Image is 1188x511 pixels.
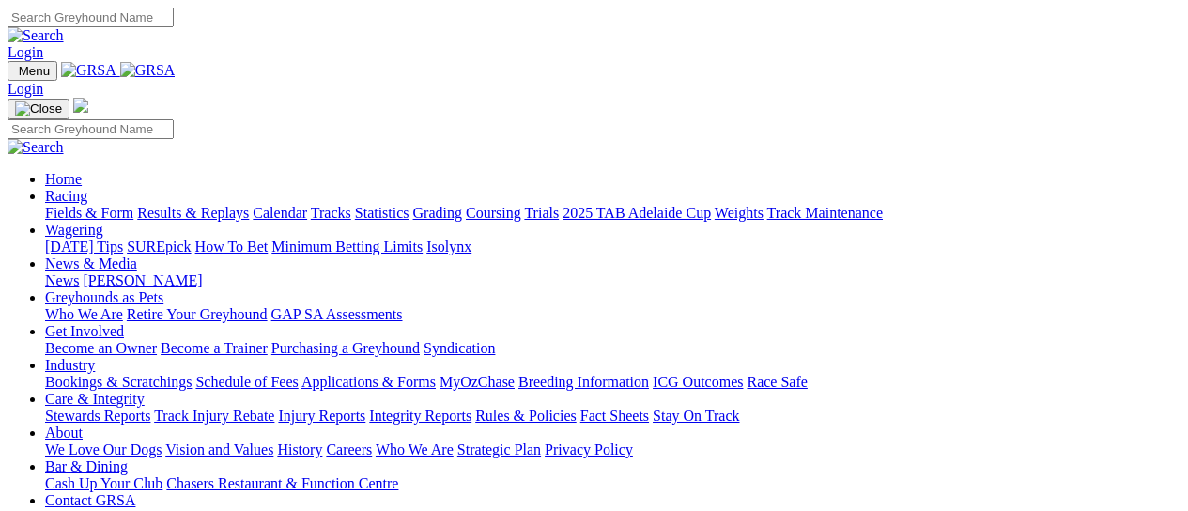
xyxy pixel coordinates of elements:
[8,27,64,44] img: Search
[45,391,145,407] a: Care & Integrity
[45,272,79,288] a: News
[120,62,176,79] img: GRSA
[376,441,454,457] a: Who We Are
[767,205,883,221] a: Track Maintenance
[161,340,268,356] a: Become a Trainer
[45,475,162,491] a: Cash Up Your Club
[45,239,1180,255] div: Wagering
[45,408,150,424] a: Stewards Reports
[45,323,124,339] a: Get Involved
[127,239,191,255] a: SUREpick
[61,62,116,79] img: GRSA
[45,255,137,271] a: News & Media
[166,475,398,491] a: Chasers Restaurant & Function Centre
[195,374,298,390] a: Schedule of Fees
[45,425,83,441] a: About
[154,408,274,424] a: Track Injury Rebate
[8,119,174,139] input: Search
[524,205,559,221] a: Trials
[45,492,135,508] a: Contact GRSA
[580,408,649,424] a: Fact Sheets
[8,139,64,156] img: Search
[8,8,174,27] input: Search
[45,475,1180,492] div: Bar & Dining
[426,239,471,255] a: Isolynx
[8,99,69,119] button: Toggle navigation
[19,64,50,78] span: Menu
[45,205,1180,222] div: Racing
[278,408,365,424] a: Injury Reports
[45,408,1180,425] div: Care & Integrity
[73,98,88,113] img: logo-grsa-white.png
[137,205,249,221] a: Results & Replays
[253,205,307,221] a: Calendar
[45,340,157,356] a: Become an Owner
[45,441,162,457] a: We Love Our Dogs
[653,374,743,390] a: ICG Outcomes
[301,374,436,390] a: Applications & Forms
[369,408,471,424] a: Integrity Reports
[8,44,43,60] a: Login
[127,306,268,322] a: Retire Your Greyhound
[271,340,420,356] a: Purchasing a Greyhound
[45,239,123,255] a: [DATE] Tips
[355,205,409,221] a: Statistics
[311,205,351,221] a: Tracks
[195,239,269,255] a: How To Bet
[424,340,495,356] a: Syndication
[45,458,128,474] a: Bar & Dining
[15,101,62,116] img: Close
[518,374,649,390] a: Breeding Information
[165,441,273,457] a: Vision and Values
[83,272,202,288] a: [PERSON_NAME]
[326,441,372,457] a: Careers
[45,374,1180,391] div: Industry
[45,205,133,221] a: Fields & Form
[45,272,1180,289] div: News & Media
[715,205,764,221] a: Weights
[457,441,541,457] a: Strategic Plan
[45,188,87,204] a: Racing
[653,408,739,424] a: Stay On Track
[45,340,1180,357] div: Get Involved
[45,357,95,373] a: Industry
[45,374,192,390] a: Bookings & Scratchings
[45,222,103,238] a: Wagering
[45,441,1180,458] div: About
[45,171,82,187] a: Home
[271,306,403,322] a: GAP SA Assessments
[440,374,515,390] a: MyOzChase
[747,374,807,390] a: Race Safe
[45,289,163,305] a: Greyhounds as Pets
[8,81,43,97] a: Login
[466,205,521,221] a: Coursing
[475,408,577,424] a: Rules & Policies
[545,441,633,457] a: Privacy Policy
[45,306,123,322] a: Who We Are
[45,306,1180,323] div: Greyhounds as Pets
[8,61,57,81] button: Toggle navigation
[271,239,423,255] a: Minimum Betting Limits
[413,205,462,221] a: Grading
[563,205,711,221] a: 2025 TAB Adelaide Cup
[277,441,322,457] a: History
